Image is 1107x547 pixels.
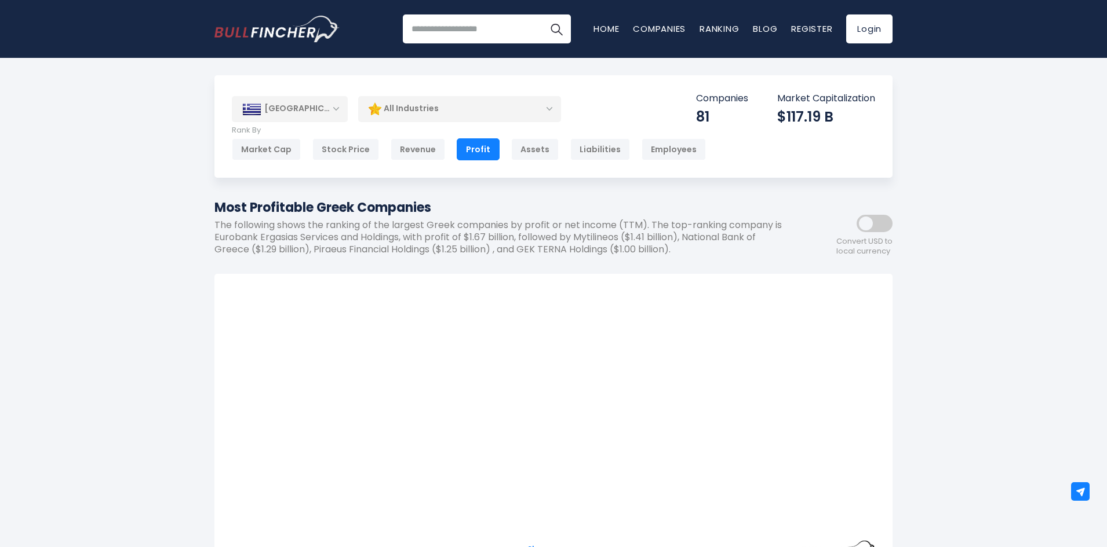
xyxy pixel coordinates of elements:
[511,138,559,160] div: Assets
[696,93,748,105] p: Companies
[214,198,788,217] h1: Most Profitable Greek Companies
[457,138,500,160] div: Profit
[700,23,739,35] a: Ranking
[696,108,748,126] div: 81
[846,14,893,43] a: Login
[570,138,630,160] div: Liabilities
[542,14,571,43] button: Search
[633,23,686,35] a: Companies
[777,108,875,126] div: $117.19 B
[214,16,339,42] a: Go to homepage
[232,126,706,135] p: Rank By
[214,16,340,42] img: Bullfincher logo
[358,96,561,122] div: All Industries
[642,138,706,160] div: Employees
[777,93,875,105] p: Market Capitalization
[836,237,893,256] span: Convert USD to local currency
[391,138,445,160] div: Revenue
[593,23,619,35] a: Home
[753,23,777,35] a: Blog
[791,23,832,35] a: Register
[214,219,788,255] p: The following shows the ranking of the largest Greek companies by profit or net income (TTM). The...
[232,96,348,122] div: [GEOGRAPHIC_DATA]
[232,138,301,160] div: Market Cap
[312,138,379,160] div: Stock Price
